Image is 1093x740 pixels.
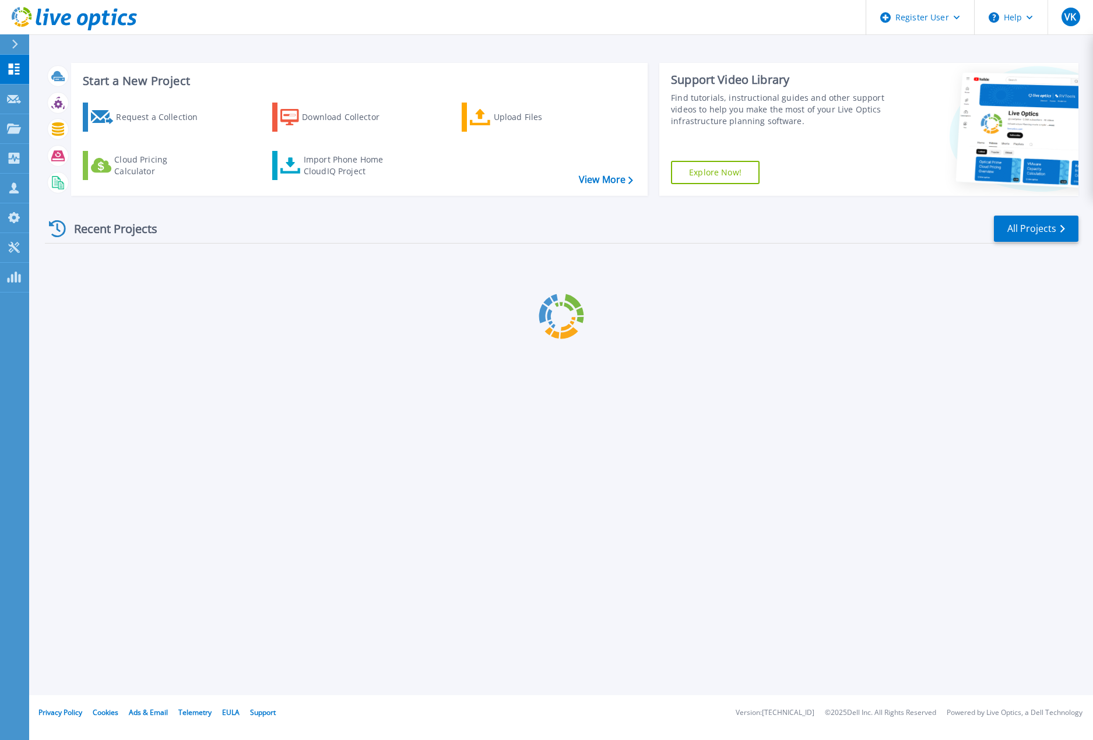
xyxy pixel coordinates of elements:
div: Find tutorials, instructional guides and other support videos to help you make the most of your L... [671,92,884,127]
a: Request a Collection [83,103,213,132]
h3: Start a New Project [83,75,632,87]
div: Request a Collection [116,105,209,129]
li: Version: [TECHNICAL_ID] [736,709,814,717]
a: Support [250,707,276,717]
li: Powered by Live Optics, a Dell Technology [947,709,1083,717]
li: © 2025 Dell Inc. All Rights Reserved [825,709,936,717]
div: Import Phone Home CloudIQ Project [304,154,395,177]
div: Cloud Pricing Calculator [114,154,208,177]
a: All Projects [994,216,1078,242]
a: Upload Files [462,103,592,132]
a: Telemetry [178,707,212,717]
div: Upload Files [494,105,587,129]
span: VK [1064,12,1076,22]
a: View More [579,174,633,185]
a: Ads & Email [129,707,168,717]
div: Recent Projects [45,214,173,243]
a: Explore Now! [671,161,760,184]
a: Privacy Policy [38,707,82,717]
a: EULA [222,707,240,717]
a: Download Collector [272,103,402,132]
div: Download Collector [302,105,395,129]
a: Cloud Pricing Calculator [83,151,213,180]
div: Support Video Library [671,72,884,87]
a: Cookies [93,707,118,717]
